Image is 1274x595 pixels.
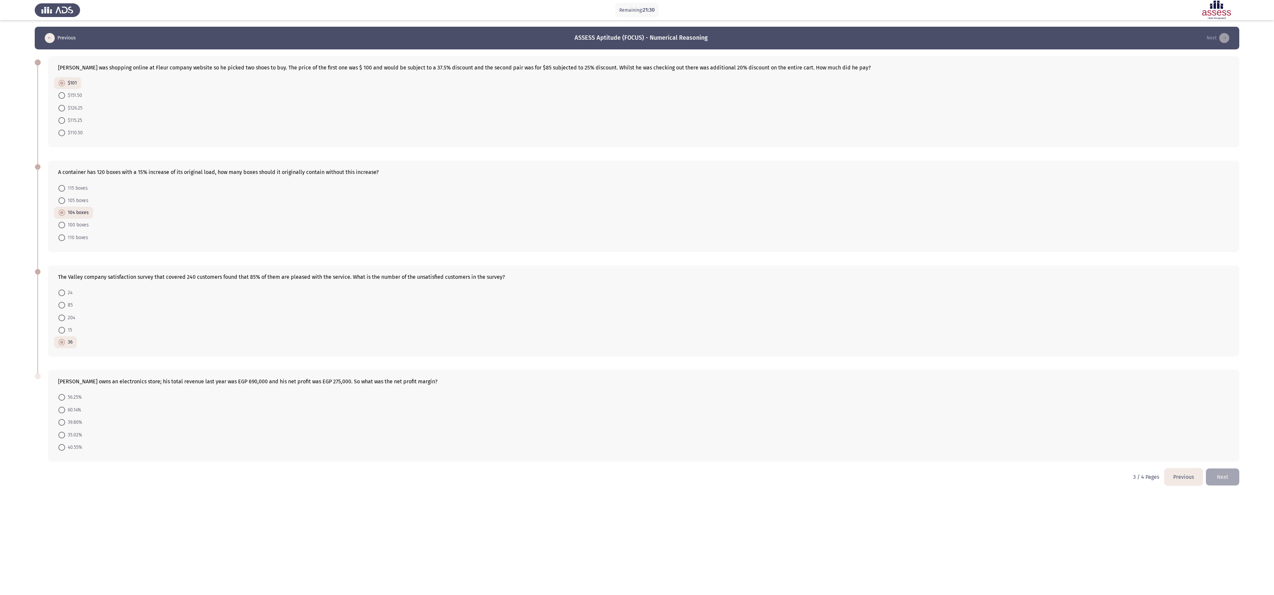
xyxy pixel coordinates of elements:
img: Assessment logo of ASSESS Focus 4 Module Assessment (EN/AR) (Basic - IB) [1194,1,1239,19]
span: 56.25% [65,393,82,401]
span: $126.25 [65,104,82,112]
span: 15 [65,326,72,334]
span: $110.50 [65,129,83,137]
span: 115 boxes [65,184,88,192]
span: 105 boxes [65,197,88,205]
h3: ASSESS Aptitude (FOCUS) - Numerical Reasoning [575,34,708,42]
button: load next page [1206,468,1239,485]
span: 36 [65,338,72,346]
img: Assess Talent Management logo [35,1,80,19]
div: [PERSON_NAME] owns an electronics store; his total revenue last year was EGP 690,000 and his net ... [58,378,1229,385]
span: 60.14% [65,406,81,414]
p: 3 / 4 Pages [1133,474,1159,480]
span: 39.86% [65,418,82,426]
p: Remaining: [619,6,655,14]
button: load next page [1205,33,1231,43]
span: 40.55% [65,443,82,451]
span: 100 boxes [65,221,89,229]
span: 204 [65,314,75,322]
span: 85 [65,301,73,309]
span: 110 boxes [65,234,88,242]
span: $151.50 [65,91,82,100]
div: [PERSON_NAME] was shopping online at Fleur company website so he picked two shoes to buy. The pri... [58,64,1229,71]
span: 104 boxes [65,209,89,217]
div: The Valley company satisfaction survey that covered 240 customers found that 85% of them are plea... [58,274,1229,280]
span: $101 [65,79,77,87]
div: A container has 120 boxes with a 15% increase of its original load, how many boxes should it orig... [58,169,1229,175]
span: $115.25 [65,117,82,125]
span: 21:30 [643,7,655,13]
span: 35.02% [65,431,82,439]
button: load previous page [1164,468,1203,485]
button: load previous page [43,33,78,43]
span: 24 [65,289,72,297]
